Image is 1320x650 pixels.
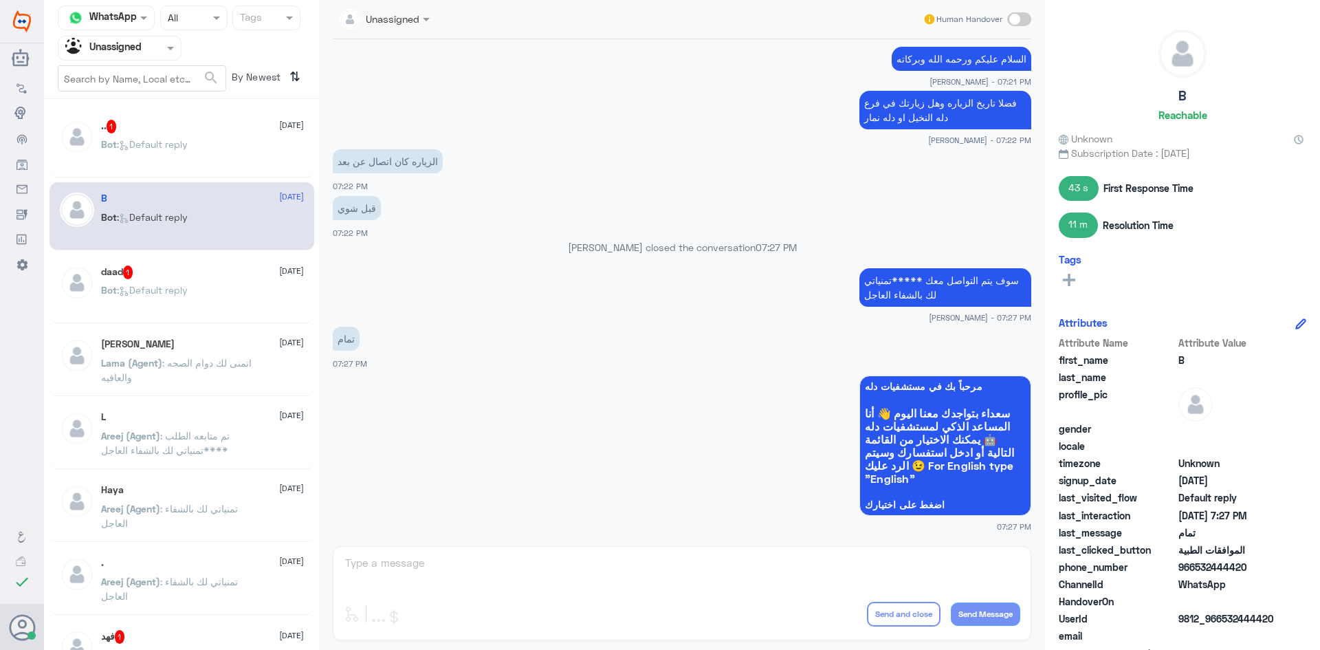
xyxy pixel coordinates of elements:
span: Default reply [1178,490,1278,505]
span: Areej (Agent) [101,430,160,442]
span: [PERSON_NAME] - 07:22 PM [928,134,1031,146]
img: defaultAdmin.png [60,266,94,300]
img: defaultAdmin.png [60,411,94,446]
button: Avatar [9,614,35,640]
span: 9812_966532444420 [1178,611,1278,626]
img: defaultAdmin.png [60,193,94,227]
p: 14/8/2025, 7:27 PM [859,268,1031,307]
span: : تمنياتي لك بالشفاء العاجل [101,503,238,529]
span: : Default reply [117,284,188,296]
h5: Haya [101,484,124,496]
span: [DATE] [279,555,304,567]
img: whatsapp.png [65,8,86,28]
span: 1 [115,630,125,644]
span: 2025-08-14T16:27:24.971Z [1178,508,1278,523]
span: By Newest [226,65,284,93]
h6: Tags [1059,253,1081,266]
i: check [14,574,30,590]
span: timezone [1059,456,1176,470]
span: : Default reply [117,211,188,223]
span: locale [1059,439,1176,453]
span: Bot [101,284,117,296]
span: Bot [101,138,117,150]
span: null [1178,594,1278,609]
span: last_interaction [1059,508,1176,523]
input: Search by Name, Local etc… [58,66,225,91]
span: Areej (Agent) [101,503,160,514]
span: Human Handover [936,13,1002,25]
span: last_clicked_button [1059,543,1176,557]
p: 14/8/2025, 7:22 PM [859,91,1031,129]
span: first_name [1059,353,1176,367]
span: Areej (Agent) [101,576,160,587]
span: [DATE] [279,409,304,422]
span: 1 [107,120,117,133]
i: ⇅ [289,65,300,88]
span: اضغط على اختيارك [865,499,1026,510]
span: [PERSON_NAME] - 07:27 PM [929,312,1031,323]
span: سعداء بتواجدك معنا اليوم 👋 أنا المساعد الذكي لمستشفيات دله 🤖 يمكنك الاختيار من القائمة التالية أو... [865,407,1026,485]
span: First Response Time [1103,181,1193,195]
h6: Reachable [1158,109,1207,121]
span: Unknown [1059,131,1112,146]
span: ChannelId [1059,577,1176,592]
img: Widebot Logo [13,10,31,32]
span: phone_number [1059,560,1176,574]
button: Send Message [951,603,1020,626]
h5: B [101,193,107,204]
span: Unknown [1178,456,1278,470]
h5: ابو عبدالله [101,338,175,350]
p: 14/8/2025, 7:27 PM [333,327,360,351]
span: 966532444420 [1178,560,1278,574]
span: last_name [1059,370,1176,384]
span: [DATE] [279,265,304,277]
span: email [1059,629,1176,643]
img: defaultAdmin.png [60,557,94,592]
span: [DATE] [279,482,304,495]
h5: B [1178,88,1187,104]
span: search [203,69,219,86]
span: Attribute Name [1059,336,1176,350]
span: 2 [1178,577,1278,592]
span: [DATE] [279,336,304,349]
span: HandoverOn [1059,594,1176,609]
h5: .. [101,120,117,133]
span: : Default reply [117,138,188,150]
h5: L [101,411,106,423]
img: defaultAdmin.png [60,484,94,519]
span: 1 [123,266,133,279]
span: مرحباً بك في مستشفيات دله [865,381,1026,392]
span: Subscription Date : [DATE] [1059,146,1306,160]
span: الموافقات الطبية [1178,543,1278,557]
span: [PERSON_NAME] - 07:21 PM [929,76,1031,87]
span: 2024-10-21T09:35:36.222Z [1178,473,1278,488]
span: null [1178,422,1278,436]
p: 14/8/2025, 7:21 PM [892,47,1031,71]
span: Bot [101,211,117,223]
span: 07:27 PM [756,241,797,253]
img: defaultAdmin.png [1159,30,1206,77]
span: [DATE] [279,629,304,642]
span: UserId [1059,611,1176,626]
span: Resolution Time [1103,218,1174,232]
span: signup_date [1059,473,1176,488]
span: gender [1059,422,1176,436]
span: : اتمنى لك دوام الصحه والعافيه [101,357,252,383]
span: [DATE] [279,119,304,131]
span: B [1178,353,1278,367]
h6: Attributes [1059,316,1108,329]
div: Tags [238,10,262,28]
p: [PERSON_NAME] closed the conversation [333,240,1031,254]
span: : تم متابعه الطلب ****تمنياتي لك بالشفاء العاجل [101,430,230,456]
span: null [1178,439,1278,453]
span: profile_pic [1059,387,1176,419]
p: 14/8/2025, 7:22 PM [333,196,381,220]
p: 14/8/2025, 7:22 PM [333,149,443,173]
img: Unassigned.svg [65,38,86,58]
span: [DATE] [279,191,304,203]
span: : تمنياتي لك بالشفاء العاجل [101,576,238,602]
span: null [1178,629,1278,643]
span: Lama (Agent) [101,357,162,369]
span: 11 m [1059,213,1098,237]
img: defaultAdmin.png [1178,387,1213,422]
